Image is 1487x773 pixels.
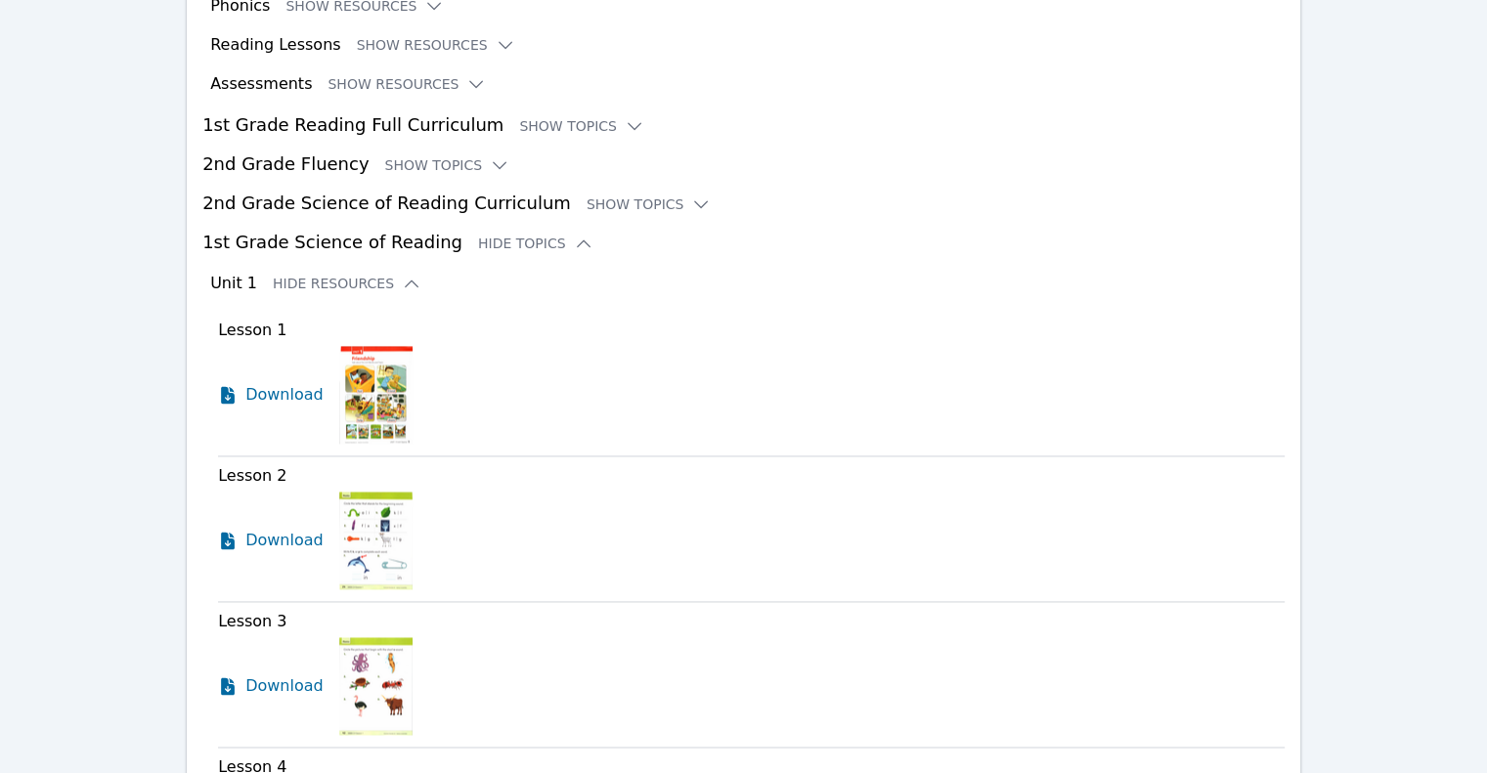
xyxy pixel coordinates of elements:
img: Lesson 1 [339,346,413,444]
span: Download [245,529,324,552]
h3: 2nd Grade Science of Reading Curriculum [202,190,1285,217]
h3: 2nd Grade Fluency [202,150,1285,178]
h3: Reading Lessons [210,33,340,57]
a: Download [218,492,324,589]
span: Lesson 3 [218,612,286,630]
button: Show Topics [385,155,510,175]
span: Lesson 1 [218,321,286,339]
button: Show Topics [519,116,644,136]
span: Download [245,674,324,698]
button: Show Topics [587,194,712,214]
h3: 1st Grade Science of Reading [202,229,1285,256]
button: Show Resources [357,35,515,55]
span: Download [245,383,324,407]
button: Hide Resources [273,274,421,293]
h3: Unit 1 [210,272,257,295]
span: Lesson 2 [218,466,286,485]
img: Lesson 3 [339,637,413,735]
a: Download [218,637,324,735]
h3: Assessments [210,72,312,96]
a: Download [218,346,324,444]
button: Show Resources [328,74,486,94]
button: Hide Topics [478,234,593,253]
h3: 1st Grade Reading Full Curriculum [202,111,1285,139]
img: Lesson 2 [339,492,413,589]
